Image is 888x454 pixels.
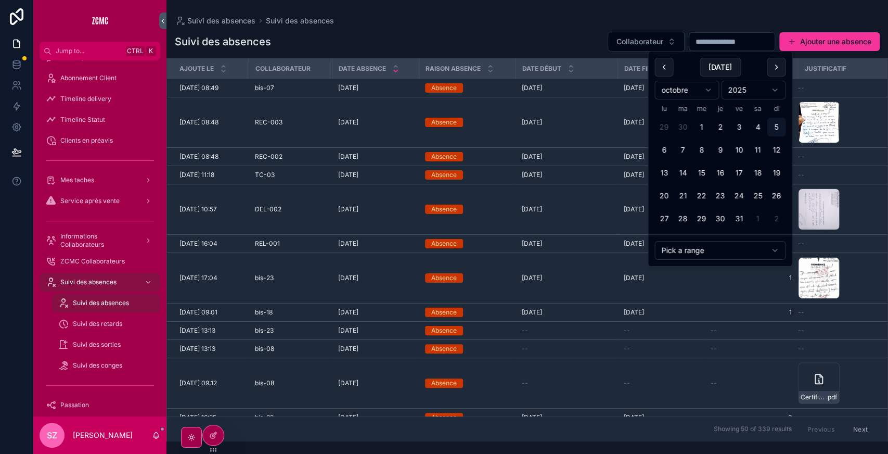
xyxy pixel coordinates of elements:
a: Absence [425,152,509,161]
span: Suivi des absences [266,16,334,26]
button: lundi 13 octobre 2025 [654,163,673,182]
div: Absence [431,326,457,335]
span: -- [522,345,528,353]
a: Absence [425,379,509,388]
a: Suivi des retards [52,314,160,333]
button: vendredi 17 octobre 2025 [729,163,748,182]
span: -- [711,379,717,387]
span: SZ [47,429,57,442]
button: vendredi 3 octobre 2025 [729,118,748,136]
span: [DATE] [338,239,358,248]
a: -- [522,326,611,335]
span: Passation [60,401,89,409]
span: REC-003 [255,118,282,127]
div: Absence [431,152,457,161]
th: lundi [654,104,673,114]
a: [DATE] [338,308,413,317]
div: Absence [431,239,457,248]
a: REL-001 [255,239,326,248]
span: [DATE] [338,326,358,335]
th: mercredi [692,104,711,114]
a: [DATE] 08:48 [179,118,242,127]
a: [DATE] [624,153,698,161]
span: [DATE] [338,308,358,317]
div: Absence [431,413,457,422]
button: dimanche 12 octobre 2025 [767,141,786,159]
a: [DATE] [522,153,611,161]
a: -- [522,379,611,387]
span: -- [711,326,717,335]
button: lundi 27 octobre 2025 [654,209,673,228]
span: -- [798,308,804,317]
button: Jump to...CtrlK [40,42,160,60]
a: Absence [425,308,509,317]
span: Justificatif [805,65,846,73]
div: scrollable content [33,60,166,417]
span: REL-001 [255,239,280,248]
span: Date Début [522,65,561,73]
span: bis-08 [255,379,274,387]
span: ZCMC Collaborateurs [60,257,125,266]
button: dimanche 2 novembre 2025 [767,209,786,228]
a: [DATE] [522,118,611,127]
span: 1 [711,308,792,317]
span: 3 [711,413,792,422]
a: [DATE] [624,118,698,127]
a: [DATE] [522,84,611,92]
button: lundi 6 octobre 2025 [654,141,673,159]
span: TC-03 [255,171,275,179]
a: [DATE] [624,274,698,282]
span: -- [798,171,804,179]
a: -- [798,153,875,161]
button: samedi 11 octobre 2025 [748,141,767,159]
th: dimanche [767,104,786,114]
div: Absence [431,344,457,354]
span: [DATE] 10:57 [179,205,217,213]
span: -- [624,345,630,353]
span: -- [798,153,804,161]
span: [DATE] [338,118,358,127]
div: Absence [431,118,457,127]
span: -- [798,84,804,92]
span: Collaborateur [616,36,663,47]
button: mardi 28 octobre 2025 [673,209,692,228]
a: [DATE] 10:57 [179,205,242,213]
span: bis-23 [255,274,274,282]
span: bis-23 [255,326,274,335]
span: [DATE] [624,413,644,422]
img: App logo [92,12,108,29]
a: [DATE] 17:04 [179,274,242,282]
span: Collaborateur [255,65,311,73]
button: mercredi 1 octobre 2025 [692,118,711,136]
a: Service après vente [40,192,160,210]
button: mardi 14 octobre 2025 [673,163,692,182]
span: Suivi des absences [60,278,117,286]
a: bis-23 [255,326,326,335]
a: [DATE] [338,379,413,387]
span: [DATE] 16:04 [179,239,217,248]
a: Absence [425,205,509,214]
a: [DATE] [338,153,413,161]
span: -- [798,413,804,422]
a: Suivi des conges [52,356,160,375]
button: lundi 29 septembre 2025 [654,118,673,136]
span: [DATE] [624,308,644,317]
button: [DATE] [700,58,741,77]
a: Absence [425,170,509,180]
a: -- [798,171,875,179]
span: -- [798,326,804,335]
button: Today, dimanche 5 octobre 2025 [767,118,786,136]
a: -- [798,239,875,248]
a: Mes taches [40,171,160,190]
button: mercredi 22 octobre 2025 [692,186,711,205]
span: [DATE] 09:12 [179,379,217,387]
span: Timeline delivery [60,95,111,103]
a: Informations Collaborateurs [40,231,160,250]
a: Absence [425,344,509,354]
a: Clients en préavis [40,131,160,150]
span: [DATE] [624,205,644,213]
button: jeudi 2 octobre 2025 [711,118,729,136]
button: samedi 4 octobre 2025 [748,118,767,136]
span: Suivi des sorties [73,340,121,349]
button: mercredi 8 octobre 2025 [692,141,711,159]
